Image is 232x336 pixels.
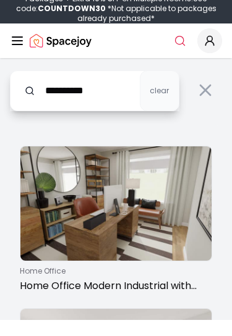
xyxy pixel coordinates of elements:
[30,44,92,69] a: Spacejoy
[20,162,212,277] img: Home Office Modern Industrial with Warm Wood Tones
[140,86,179,127] button: clear
[10,40,222,74] nav: Global
[77,19,217,40] span: *Not applicable to packages already purchased*
[150,102,169,112] span: clear
[20,282,207,292] p: home office
[30,44,92,69] img: Spacejoy Logo
[38,19,106,30] b: COUNTDOWN30
[20,162,212,314] a: Home Office Modern Industrial with Warm Wood Toneshome officeHome Office Modern Industrial with W...
[16,9,207,30] span: Use code:
[20,295,207,309] p: Home Office Modern Industrial with Warm Wood Tones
